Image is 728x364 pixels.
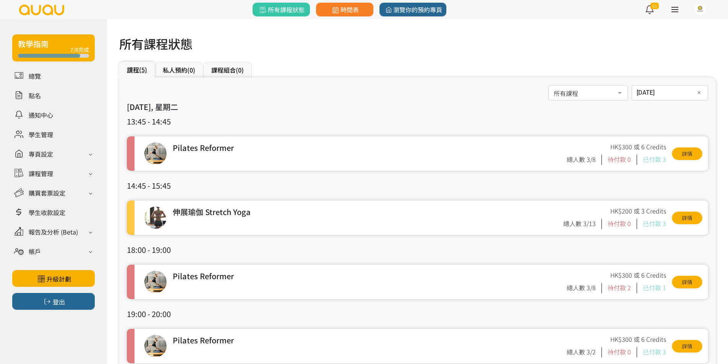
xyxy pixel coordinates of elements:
[610,270,666,283] div: HK$300 或 6 Credits
[127,65,147,74] a: 課程(5)
[331,5,358,14] span: 時間表
[567,347,602,358] div: 總人數 3/2
[173,142,565,155] div: Pilates Reformer
[672,147,702,160] a: 詳情
[316,3,373,16] a: 時間表
[173,206,561,219] div: 伸展瑜伽 Stretch Yoga
[29,188,65,197] div: 購買套票設定
[608,283,637,293] div: 待付款 2
[610,142,666,155] div: HK$300 或 6 Credits
[236,65,244,74] span: (0)
[29,227,78,236] div: 報告及分析 (Beta)
[139,65,147,74] span: (5)
[384,5,442,14] span: 瀏覽你的預約專頁
[567,155,602,165] div: 總人數 3/8
[632,85,708,100] input: 日期
[18,5,65,15] img: logo.svg
[12,270,95,287] a: 升級計劃
[643,155,666,165] div: 已付款 3
[127,116,708,127] h3: 13:45 - 14:45
[610,335,666,347] div: HK$300 或 6 Credits
[650,3,659,9] span: 61
[29,247,41,256] div: 帳戶
[643,347,666,358] div: 已付款 3
[127,180,708,191] h3: 14:45 - 15:45
[643,219,666,229] div: 已付款 3
[127,101,708,113] h3: [DATE], 星期二
[253,3,310,16] a: 所有課程狀態
[608,155,637,165] div: 待付款 0
[608,219,637,229] div: 待付款 0
[163,65,195,74] a: 私人預約(0)
[672,340,702,353] a: 詳情
[127,308,708,320] h3: 19:00 - 20:00
[29,149,53,159] div: 專頁設定
[258,5,304,14] span: 所有課程狀態
[563,219,602,229] div: 總人數 3/13
[173,335,565,347] div: Pilates Reformer
[379,3,446,16] a: 瀏覽你的預約專頁
[173,270,565,283] div: Pilates Reformer
[12,293,95,310] button: 登出
[211,65,244,74] a: 課程組合(0)
[672,212,702,224] a: 詳情
[127,244,708,256] h3: 18:00 - 19:00
[608,347,637,358] div: 待付款 0
[554,87,623,97] span: 所有課程
[119,34,716,53] h1: 所有課程狀態
[697,89,701,97] span: ✕
[643,283,666,293] div: 已付款 1
[694,88,704,97] button: ✕
[187,65,195,74] span: (0)
[29,169,53,178] div: 課程管理
[567,283,602,293] div: 總人數 3/8
[672,276,702,288] a: 詳情
[610,206,666,219] div: HK$200 或 3 Credits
